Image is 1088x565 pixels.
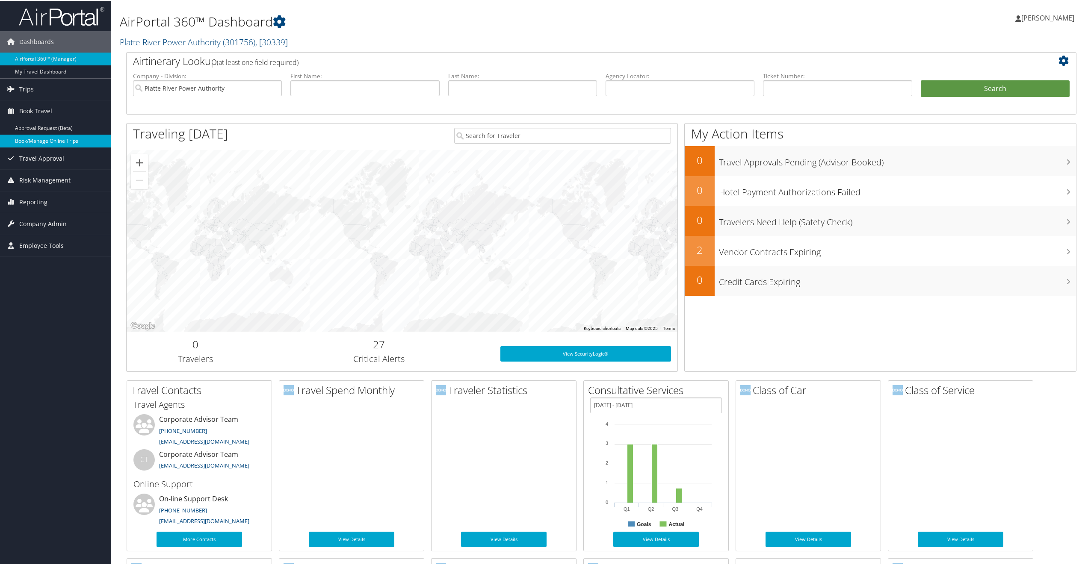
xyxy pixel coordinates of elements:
[19,212,67,234] span: Company Admin
[448,71,597,79] label: Last Name:
[19,147,64,168] span: Travel Approval
[131,382,272,397] h2: Travel Contacts
[436,384,446,394] img: domo-logo.png
[133,71,282,79] label: Company - Division:
[763,71,912,79] label: Ticket Number:
[685,265,1076,295] a: 0Credit Cards Expiring
[719,211,1076,227] h3: Travelers Need Help (Safety Check)
[696,506,703,511] text: Q4
[685,235,1076,265] a: 2Vendor Contracts Expiring
[663,325,675,330] a: Terms (opens in new tab)
[284,384,294,394] img: domo-logo.png
[672,506,679,511] text: Q3
[133,124,228,142] h1: Traveling [DATE]
[159,516,249,524] a: [EMAIL_ADDRESS][DOMAIN_NAME]
[584,325,621,331] button: Keyboard shortcuts
[766,531,851,546] a: View Details
[648,506,654,511] text: Q2
[159,437,249,444] a: [EMAIL_ADDRESS][DOMAIN_NAME]
[19,191,47,212] span: Reporting
[606,440,608,445] tspan: 3
[685,145,1076,175] a: 0Travel Approvals Pending (Advisor Booked)
[19,6,104,26] img: airportal-logo.png
[719,271,1076,287] h3: Credit Cards Expiring
[271,336,488,351] h2: 27
[309,531,394,546] a: View Details
[719,241,1076,257] h3: Vendor Contracts Expiring
[613,531,699,546] a: View Details
[685,212,715,227] h2: 0
[893,384,903,394] img: domo-logo.png
[436,382,576,397] h2: Traveler Statistics
[918,531,1003,546] a: View Details
[290,71,439,79] label: First Name:
[159,426,207,434] a: [PHONE_NUMBER]
[685,242,715,256] h2: 2
[284,382,424,397] h2: Travel Spend Monthly
[19,78,34,99] span: Trips
[740,384,751,394] img: domo-logo.png
[1015,4,1083,30] a: [PERSON_NAME]
[157,531,242,546] a: More Contacts
[624,506,630,511] text: Q1
[133,53,990,68] h2: Airtinerary Lookup
[685,272,715,286] h2: 0
[129,448,269,476] li: Corporate Advisor Team
[668,521,684,527] text: Actual
[685,152,715,167] h2: 0
[120,12,762,30] h1: AirPortal 360™ Dashboard
[133,352,258,364] h3: Travelers
[685,205,1076,235] a: 0Travelers Need Help (Safety Check)
[685,124,1076,142] h1: My Action Items
[129,493,269,528] li: On-line Support Desk
[1021,12,1074,22] span: [PERSON_NAME]
[461,531,547,546] a: View Details
[637,521,651,527] text: Goals
[19,30,54,52] span: Dashboards
[19,100,52,121] span: Book Travel
[454,127,671,143] input: Search for Traveler
[133,477,265,489] h3: Online Support
[120,35,288,47] a: Platte River Power Authority
[19,169,71,190] span: Risk Management
[685,175,1076,205] a: 0Hotel Payment Authorizations Failed
[606,459,608,465] tspan: 2
[129,320,157,331] a: Open this area in Google Maps (opens a new window)
[133,336,258,351] h2: 0
[159,506,207,513] a: [PHONE_NUMBER]
[921,79,1070,97] button: Search
[606,499,608,504] tspan: 0
[133,398,265,410] h3: Travel Agents
[131,171,148,188] button: Zoom out
[606,479,608,484] tspan: 1
[500,345,671,361] a: View SecurityLogic®
[893,382,1033,397] h2: Class of Service
[131,153,148,171] button: Zoom in
[588,382,728,397] h2: Consultative Services
[217,57,299,66] span: (at least one field required)
[740,382,881,397] h2: Class of Car
[129,413,269,448] li: Corporate Advisor Team
[685,182,715,197] h2: 0
[255,35,288,47] span: , [ 30339 ]
[19,234,64,256] span: Employee Tools
[606,421,608,426] tspan: 4
[159,461,249,468] a: [EMAIL_ADDRESS][DOMAIN_NAME]
[719,151,1076,168] h3: Travel Approvals Pending (Advisor Booked)
[606,71,754,79] label: Agency Locator:
[129,320,157,331] img: Google
[271,352,488,364] h3: Critical Alerts
[719,181,1076,197] h3: Hotel Payment Authorizations Failed
[626,325,658,330] span: Map data ©2025
[223,35,255,47] span: ( 301756 )
[133,448,155,470] div: CT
